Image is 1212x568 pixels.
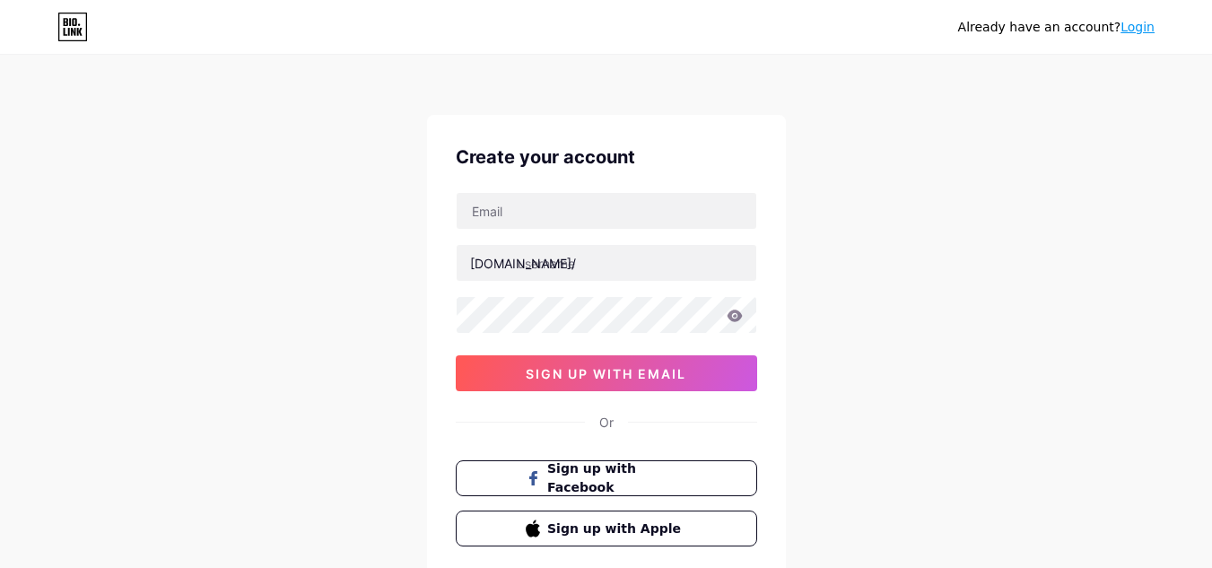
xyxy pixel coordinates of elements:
span: Sign up with Facebook [547,459,686,497]
button: sign up with email [456,355,757,391]
div: [DOMAIN_NAME]/ [470,254,576,273]
span: Sign up with Apple [547,520,686,538]
div: Or [599,413,614,432]
button: Sign up with Apple [456,511,757,546]
button: Sign up with Facebook [456,460,757,496]
span: sign up with email [526,366,686,381]
a: Login [1120,20,1155,34]
input: Email [457,193,756,229]
div: Create your account [456,144,757,170]
input: username [457,245,756,281]
div: Already have an account? [958,18,1155,37]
